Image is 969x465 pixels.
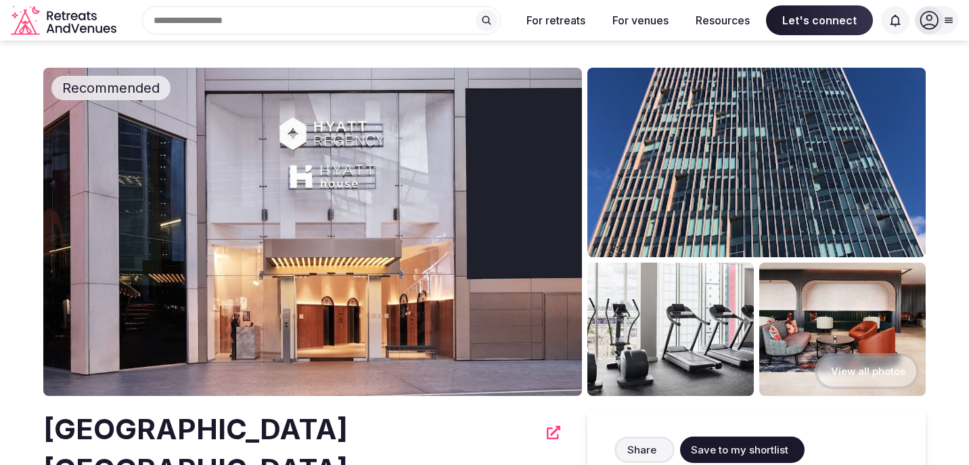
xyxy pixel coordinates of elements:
[516,5,596,35] button: For retreats
[587,68,926,257] img: Venue gallery photo
[815,353,919,389] button: View all photos
[11,5,119,36] a: Visit the homepage
[587,263,754,396] img: Venue gallery photo
[759,263,926,396] img: Venue gallery photo
[57,79,165,97] span: Recommended
[766,5,873,35] span: Let's connect
[627,443,656,457] span: Share
[614,437,675,463] button: Share
[11,5,119,36] svg: Retreats and Venues company logo
[691,443,788,457] span: Save to my shortlist
[51,76,171,100] div: Recommended
[602,5,679,35] button: For venues
[43,68,582,396] img: Venue cover photo
[680,437,805,463] button: Save to my shortlist
[685,5,761,35] button: Resources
